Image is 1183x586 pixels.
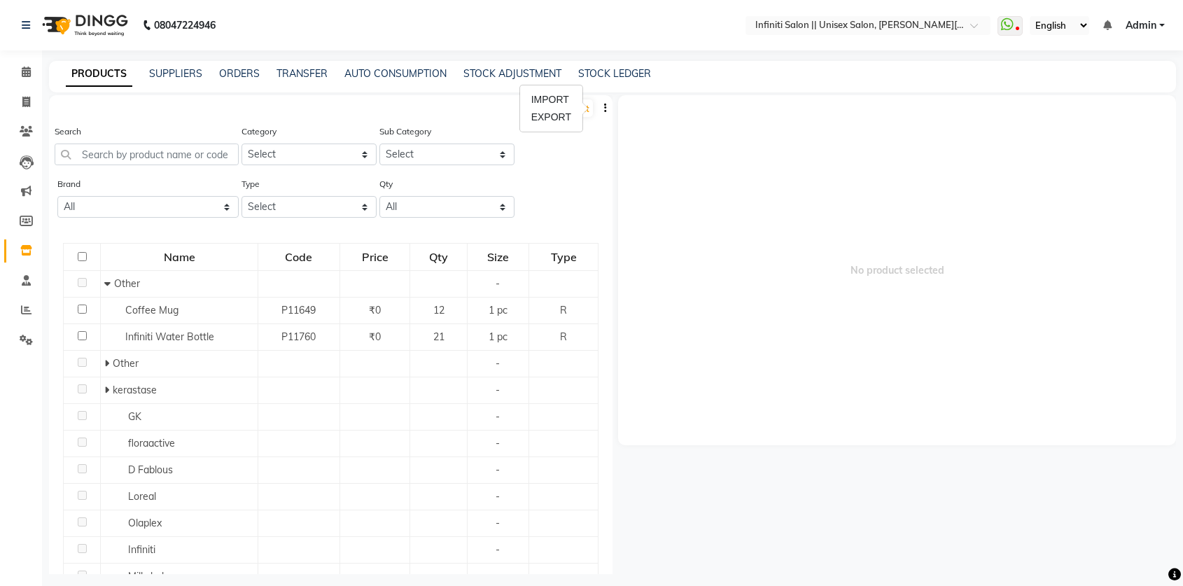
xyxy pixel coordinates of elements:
div: Size [468,244,528,270]
div: IMPORT [528,91,574,109]
span: D Fablous [128,463,173,476]
span: - [496,357,500,370]
span: P11649 [281,304,316,316]
span: GK [128,410,141,423]
a: STOCK ADJUSTMENT [463,67,561,80]
span: No product selected [618,95,1176,445]
span: - [496,437,500,449]
span: Olaplex [128,517,162,529]
span: - [496,543,500,556]
span: Expand Row [104,384,113,396]
a: STOCK LEDGER [578,67,651,80]
a: TRANSFER [276,67,328,80]
span: Other [113,357,139,370]
b: 08047224946 [154,6,216,45]
a: PRODUCTS [66,62,132,87]
span: kerastase [113,384,157,396]
span: 21 [433,330,444,343]
span: Coffee Mug [125,304,178,316]
label: Search [55,125,81,138]
input: Search by product name or code [55,144,239,165]
label: Type [241,178,260,190]
a: SUPPLIERS [149,67,202,80]
span: 12 [433,304,444,316]
span: Milkshake [128,570,172,582]
label: Sub Category [379,125,431,138]
span: P11760 [281,330,316,343]
span: Expand Row [104,357,113,370]
span: - [496,517,500,529]
span: ₹0 [369,330,381,343]
img: logo [36,6,132,45]
div: Code [259,244,339,270]
span: floraactive [128,437,175,449]
div: Price [341,244,409,270]
div: Name [101,244,257,270]
span: Other [114,277,140,290]
a: ORDERS [219,67,260,80]
a: AUTO CONSUMPTION [344,67,447,80]
div: EXPORT [528,109,574,126]
span: Loreal [128,490,156,503]
label: Brand [57,178,80,190]
div: Qty [411,244,465,270]
span: - [496,463,500,476]
span: Collapse Row [104,277,114,290]
span: R [560,330,567,343]
div: Type [530,244,597,270]
span: - [496,410,500,423]
label: Category [241,125,276,138]
span: 1 pc [489,304,507,316]
span: - [496,384,500,396]
label: Qty [379,178,393,190]
span: - [496,277,500,290]
span: Infiniti [128,543,155,556]
span: Infiniti Water Bottle [125,330,214,343]
span: 1 pc [489,330,507,343]
span: - [496,570,500,582]
span: - [496,490,500,503]
span: R [560,304,567,316]
span: Admin [1126,18,1156,33]
span: ₹0 [369,304,381,316]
